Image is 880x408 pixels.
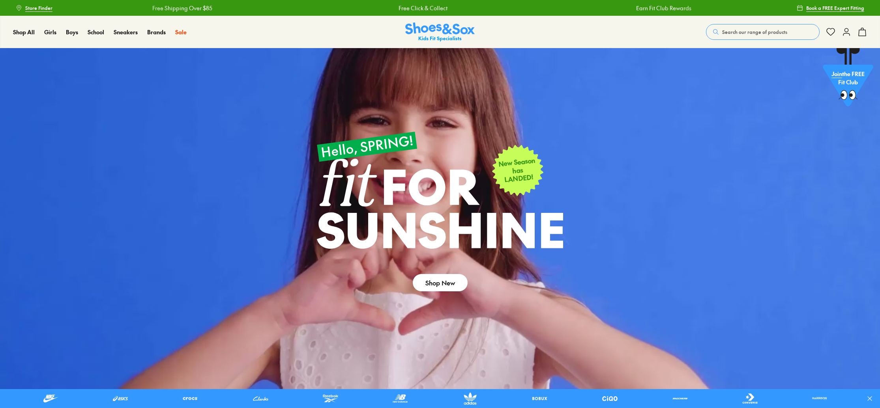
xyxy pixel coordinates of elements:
span: Search our range of products [722,28,787,35]
span: Store Finder [25,4,52,11]
a: Store Finder [16,1,52,15]
a: Book a FREE Expert Fitting [797,1,864,15]
span: Book a FREE Expert Fitting [806,4,864,11]
a: Sale [175,28,187,36]
a: School [88,28,104,36]
a: Brands [147,28,166,36]
img: SNS_Logo_Responsive.svg [405,22,475,42]
a: Jointhe FREE Fit Club [823,48,873,111]
a: Girls [44,28,56,36]
p: the FREE Fit Club [823,63,873,93]
a: Earn Fit Club Rewards [636,4,691,12]
button: Search our range of products [706,24,820,40]
a: Free Shipping Over $85 [152,4,212,12]
a: Shop All [13,28,35,36]
a: Shoes & Sox [405,22,475,42]
a: Boys [66,28,78,36]
a: Sneakers [114,28,138,36]
span: Join [831,70,842,78]
a: Shop New [413,274,468,291]
a: Free Click & Collect [398,4,447,12]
